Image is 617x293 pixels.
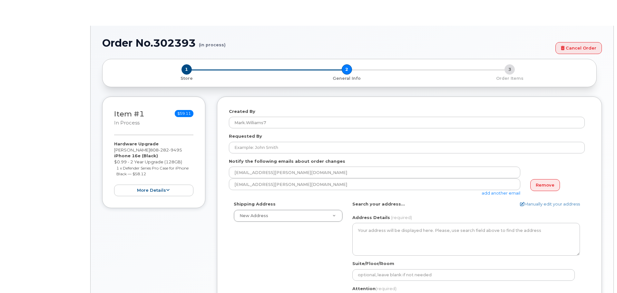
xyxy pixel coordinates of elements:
[114,141,159,146] strong: Hardware Upgrade
[482,190,520,196] a: add another email
[110,76,263,81] p: Store
[114,110,144,126] h3: Item #1
[520,201,580,207] a: Manually edit your address
[159,147,169,152] span: 282
[352,286,397,292] label: Attention
[391,215,412,220] span: (required)
[169,147,182,152] span: 9495
[102,37,552,49] h1: Order No.302393
[199,37,226,47] small: (in process)
[234,201,276,207] label: Shipping Address
[555,42,602,54] a: Cancel Order
[175,110,193,117] span: $59.11
[229,158,345,164] label: Notify the following emails about order changes
[116,166,189,177] small: 1 x Defender Series Pro Case for iPhone Black — $58.12
[240,213,268,218] span: New Address
[376,286,397,291] span: (required)
[352,269,575,281] input: optional, leave blank if not needed
[229,167,520,178] input: Example: john@appleseed.com
[352,215,390,221] label: Address Details
[530,179,560,191] a: Remove
[352,261,394,267] label: Suite/Floor/Room
[108,75,265,81] a: 1 Store
[114,185,193,197] button: more details
[150,147,182,152] span: 808
[229,108,255,114] label: Created By
[114,153,158,158] strong: iPhone 16e (Black)
[114,141,193,196] div: [PERSON_NAME] $0.99 - 2 Year Upgrade (128GB)
[229,142,585,153] input: Example: John Smith
[114,120,140,126] small: in process
[229,179,520,190] input: Example: john@appleseed.com
[229,133,262,139] label: Requested By
[234,210,342,222] a: New Address
[352,201,405,207] label: Search your address...
[181,64,192,75] span: 1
